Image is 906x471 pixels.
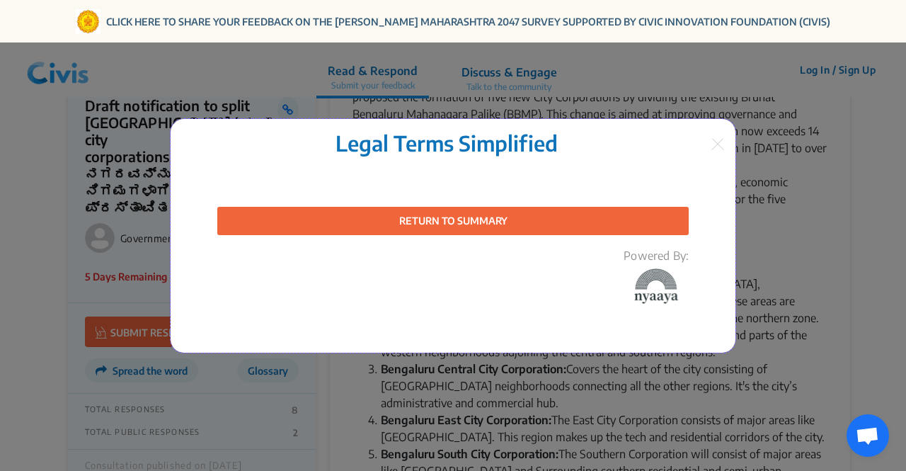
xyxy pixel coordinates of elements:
a: CLICK HERE TO SHARE YOUR FEEDBACK ON THE [PERSON_NAME] MAHARASHTRA 2047 SURVEY SUPPORTED BY CIVIC... [106,14,830,29]
h1: Legal Terms Simplified [182,130,711,156]
img: nyaaya [626,268,687,304]
button: RETURN TO SUMMARY [217,207,689,235]
img: close [711,138,724,150]
div: Powered By: [624,249,689,304]
a: Open chat [847,414,889,457]
img: Gom Logo [76,9,101,34]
